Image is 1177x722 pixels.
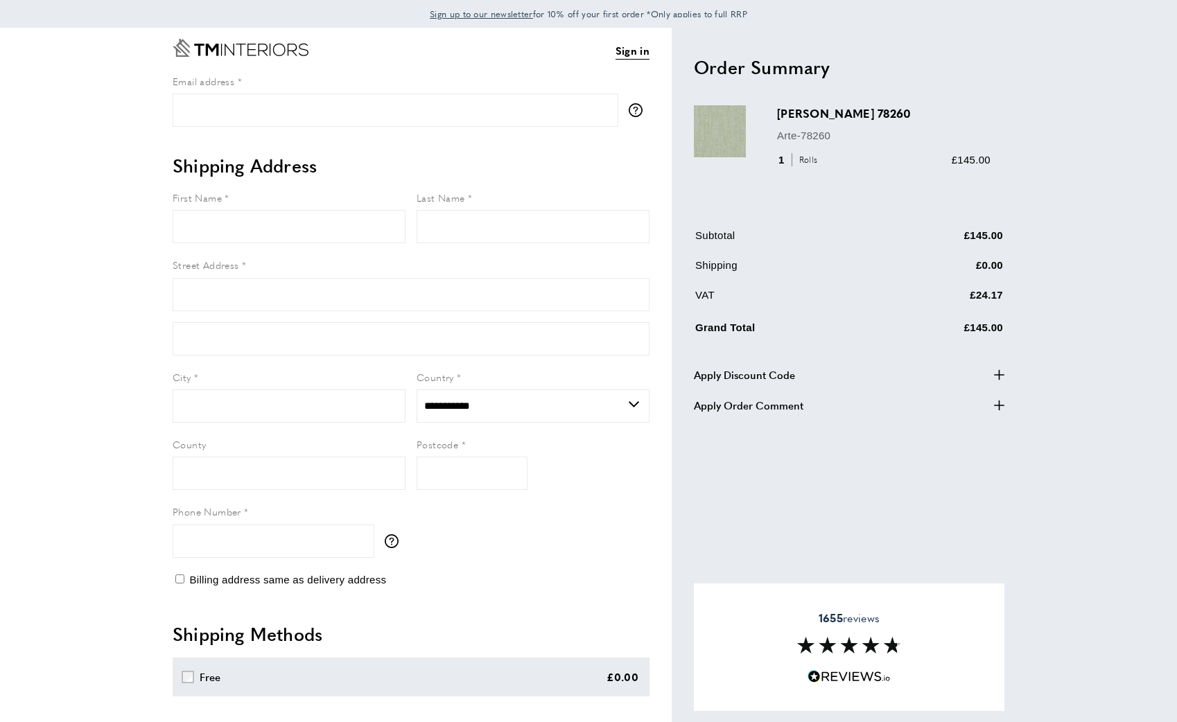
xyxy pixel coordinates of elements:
span: Email address [173,74,234,88]
img: Reviews section [797,637,901,653]
a: Sign in [616,42,649,60]
td: £145.00 [882,317,1004,346]
h2: Order Summary [694,55,1004,80]
a: Sign up to our newsletter [430,7,533,21]
span: Postcode [417,437,458,451]
td: £145.00 [882,227,1004,254]
span: Apply Order Comment [694,397,803,414]
td: £0.00 [882,257,1004,284]
div: £0.00 [607,669,639,685]
h2: Shipping Address [173,153,649,178]
span: for 10% off your first order *Only applies to full RRP [430,8,747,20]
img: Terre de Lin 78260 [694,105,746,157]
strong: 1655 [819,610,843,626]
td: Shipping [695,257,881,284]
td: Grand Total [695,317,881,346]
td: VAT [695,287,881,314]
a: Go to Home page [173,39,308,57]
span: Billing address same as delivery address [189,574,386,585]
button: More information [629,103,649,117]
p: Arte-78260 [777,127,991,144]
span: Street Address [173,258,239,272]
span: Rolls [792,153,821,166]
div: Free [200,669,221,685]
span: Country [417,370,454,384]
img: Reviews.io 5 stars [808,670,891,683]
span: County [173,437,206,451]
h3: [PERSON_NAME] 78260 [777,105,991,121]
span: Last Name [417,191,465,204]
button: More information [385,534,406,548]
span: reviews [819,611,880,625]
div: 1 [777,152,822,168]
span: Phone Number [173,504,241,518]
span: Apply Discount Code [694,367,795,383]
span: Sign up to our newsletter [430,8,533,20]
td: £24.17 [882,287,1004,314]
span: First Name [173,191,222,204]
span: City [173,370,191,384]
td: Subtotal [695,227,881,254]
input: Billing address same as delivery address [175,574,184,583]
h2: Shipping Methods [173,622,649,646]
span: £145.00 [952,154,991,166]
